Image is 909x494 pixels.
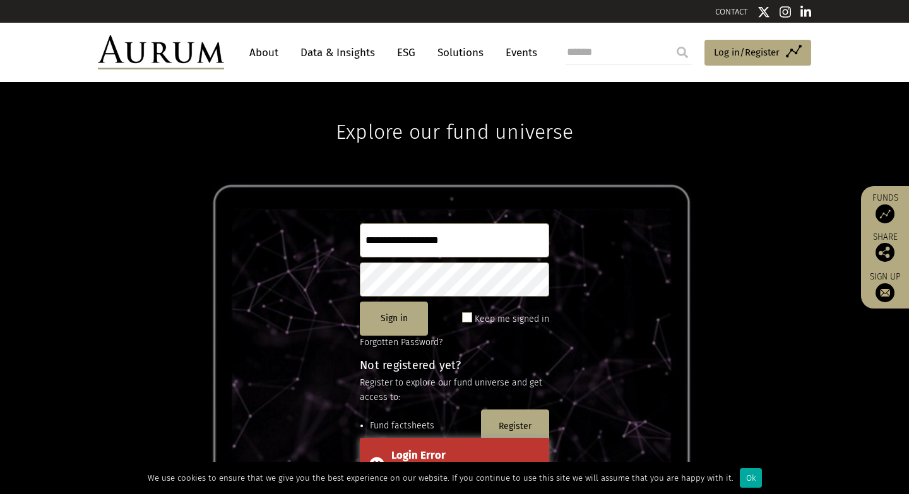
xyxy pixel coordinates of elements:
a: Funds [867,192,903,223]
label: Keep me signed in [475,312,549,327]
a: Events [499,41,537,64]
img: Access Funds [876,204,894,223]
img: Linkedin icon [800,6,812,18]
img: Instagram icon [780,6,791,18]
span: Log in/Register [714,45,780,60]
a: Sign up [867,271,903,302]
img: Sign up to our newsletter [876,283,894,302]
a: Forgotten Password? [360,337,443,348]
p: Register to explore our fund universe and get access to: [360,376,549,404]
button: Register [481,409,549,444]
img: Aurum [98,35,224,69]
h1: Explore our fund universe [336,82,573,144]
div: Share [867,233,903,262]
div: Login Error [391,447,540,464]
h4: Not registered yet? [360,360,549,371]
a: ESG [391,41,422,64]
a: About [243,41,285,64]
li: Fund factsheets [370,419,476,433]
a: Data & Insights [294,41,381,64]
button: Sign in [360,302,428,336]
a: Log in/Register [704,40,811,66]
div: Ok [740,468,762,488]
img: Share this post [876,243,894,262]
input: Submit [670,40,695,65]
a: Solutions [431,41,490,64]
a: CONTACT [715,7,748,16]
img: Twitter icon [757,6,770,18]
